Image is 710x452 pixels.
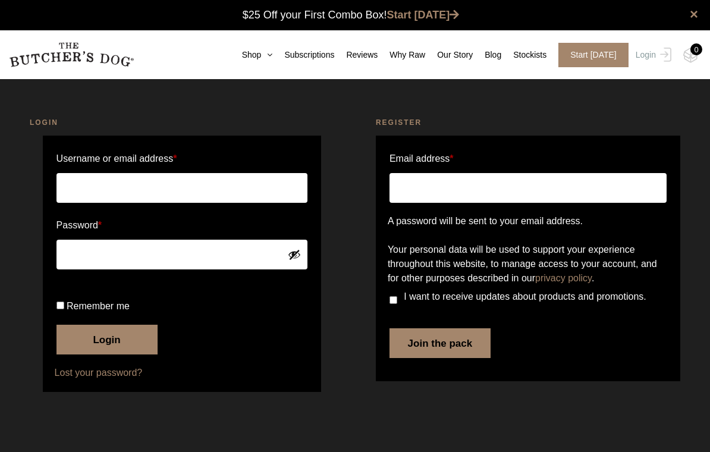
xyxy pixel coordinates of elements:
[425,49,473,61] a: Our Story
[387,9,460,21] a: Start [DATE]
[378,49,425,61] a: Why Raw
[56,149,308,168] label: Username or email address
[389,296,397,304] input: I want to receive updates about products and promotions.
[690,43,702,55] div: 0
[288,248,301,261] button: Show password
[389,328,491,358] button: Join the pack
[558,43,629,67] span: Start [DATE]
[501,49,546,61] a: Stockists
[67,301,130,311] span: Remember me
[30,117,334,128] h2: Login
[473,49,501,61] a: Blog
[388,214,668,228] p: A password will be sent to your email address.
[404,291,646,302] span: I want to receive updates about products and promotions.
[56,302,64,309] input: Remember me
[683,48,698,63] img: TBD_Cart-Empty.png
[690,7,698,21] a: close
[272,49,334,61] a: Subscriptions
[56,325,158,354] button: Login
[389,149,454,168] label: Email address
[633,43,671,67] a: Login
[535,273,592,283] a: privacy policy
[230,49,273,61] a: Shop
[388,243,668,285] p: Your personal data will be used to support your experience throughout this website, to manage acc...
[55,366,310,380] a: Lost your password?
[376,117,680,128] h2: Register
[56,216,308,235] label: Password
[334,49,378,61] a: Reviews
[546,43,633,67] a: Start [DATE]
